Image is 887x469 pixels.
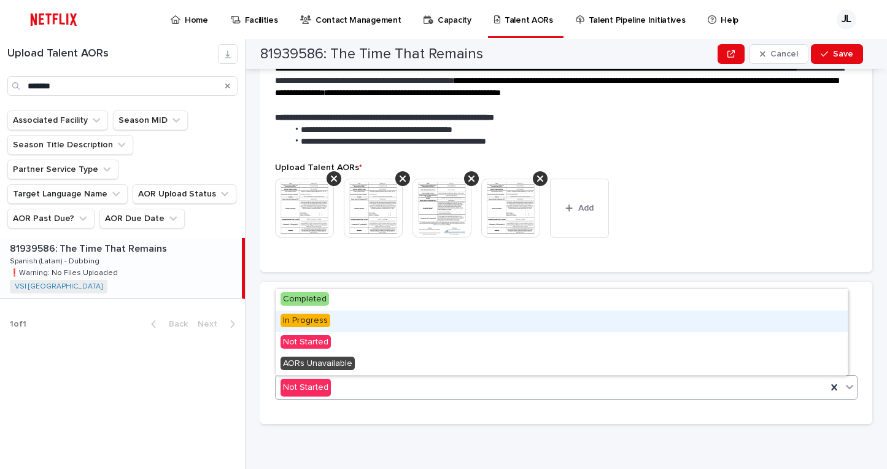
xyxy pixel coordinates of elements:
[133,184,236,204] button: AOR Upload Status
[281,357,355,370] span: AORs Unavailable
[7,135,133,155] button: Season Title Description
[99,209,185,228] button: AOR Due Date
[113,110,188,130] button: Season MID
[10,241,169,255] p: 81939586: The Time That Remains
[770,50,798,58] span: Cancel
[276,332,848,354] div: Not Started
[10,255,102,266] p: Spanish (Latam) - Dubbing
[811,44,863,64] button: Save
[276,354,848,375] div: AORs Unavailable
[260,45,483,63] h2: 81939586: The Time That Remains
[281,292,329,306] span: Completed
[7,47,218,61] h1: Upload Talent AORs
[7,209,95,228] button: AOR Past Due?
[578,204,594,212] span: Add
[550,179,609,238] button: Add
[837,10,856,29] div: JL
[7,110,108,130] button: Associated Facility
[7,76,238,96] input: Search
[15,282,103,291] a: VSI [GEOGRAPHIC_DATA]
[276,289,848,311] div: Completed
[193,319,245,330] button: Next
[161,320,188,328] span: Back
[276,311,848,332] div: In Progress
[10,266,120,277] p: ❗️Warning: No Files Uploaded
[281,379,331,397] div: Not Started
[198,320,225,328] span: Next
[7,184,128,204] button: Target Language Name
[25,7,83,32] img: ifQbXi3ZQGMSEF7WDB7W
[141,319,193,330] button: Back
[281,335,331,349] span: Not Started
[7,160,118,179] button: Partner Service Type
[275,163,362,172] span: Upload Talent AORs
[281,314,330,327] span: In Progress
[833,50,853,58] span: Save
[749,44,808,64] button: Cancel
